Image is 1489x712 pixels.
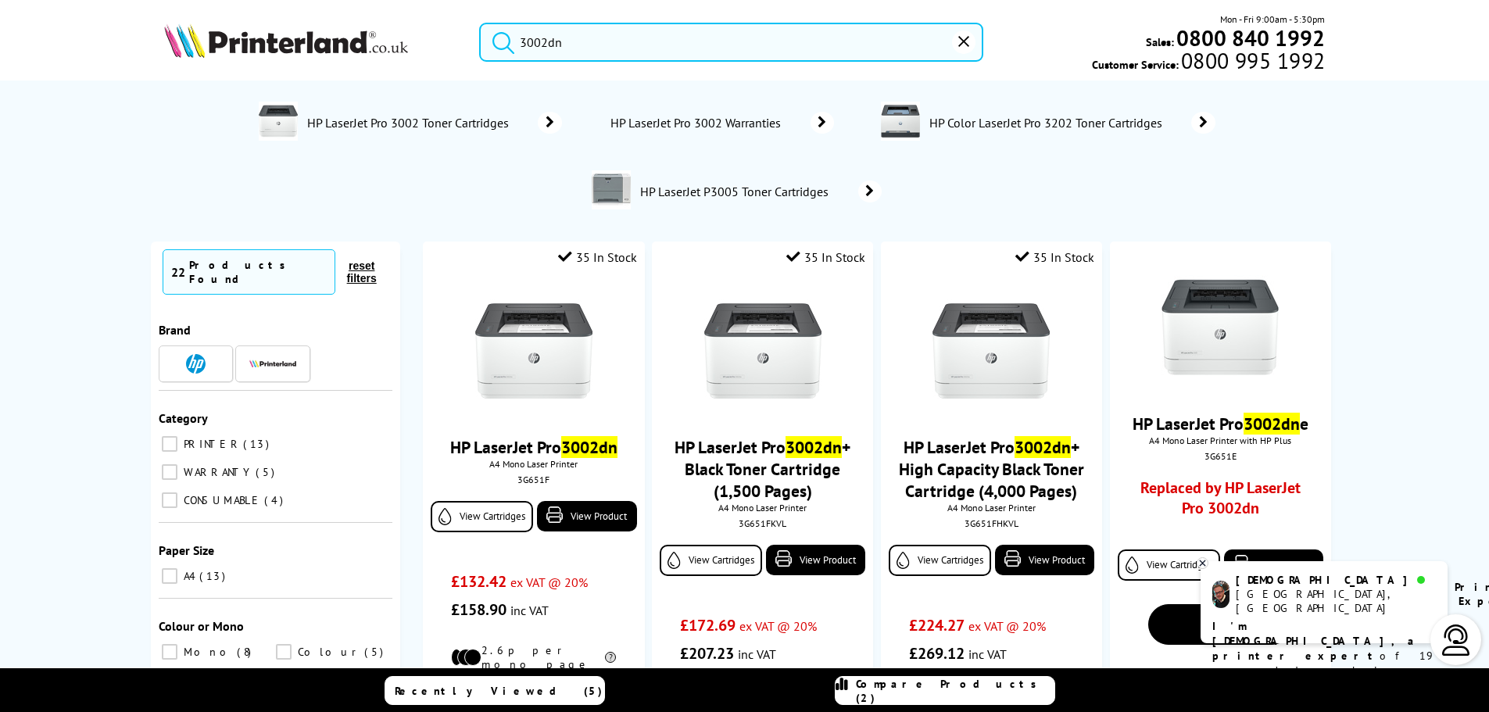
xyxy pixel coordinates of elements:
button: reset filters [335,259,388,285]
a: 0800 840 1992 [1174,30,1325,45]
mark: 3002dn [1015,436,1071,458]
p: of 19 years! I can help you choose the right product [1212,619,1436,708]
a: HP LaserJet Pro3002dn+ Black Toner Cartridge (1,500 Pages) [675,436,850,502]
input: Search product or br [479,23,983,62]
span: inc VAT [968,646,1007,662]
span: CONSUMABLE [180,493,263,507]
mark: 3002dn [786,436,842,458]
span: inc VAT [510,603,549,618]
div: 3G651FKVL [664,517,861,529]
span: WARRANTY [180,465,254,479]
span: A4 Mono Laser Printer with HP Plus [1118,435,1323,446]
span: HP Color LaserJet Pro 3202 Toner Cartridges [928,115,1168,131]
input: WARRANTY 5 [162,464,177,480]
li: 2.6p per mono page [451,643,616,671]
img: user-headset-light.svg [1441,624,1472,656]
span: Brand [159,322,191,338]
a: Recently Viewed (5) [385,676,605,705]
span: HP LaserJet Pro 3002 Warranties [609,115,787,131]
input: Colour 5 [276,644,292,660]
a: HP LaserJet Pro3002dn+ High Capacity Black Toner Cartridge (4,000 Pages) [899,436,1084,502]
span: £224.27 [909,615,965,635]
img: hp-3202-deptimage.jpg [881,102,920,141]
div: 35 In Stock [558,249,637,265]
span: 22 [171,264,185,280]
span: 8 [237,645,255,659]
div: 35 In Stock [786,249,865,265]
span: £132.42 [451,571,506,592]
b: 0800 840 1992 [1176,23,1325,52]
a: View Cartridges [889,545,991,576]
img: chris-livechat.png [1212,581,1229,608]
a: HP LaserJet Pro 3002 Warranties [609,112,834,134]
img: HP-LJP-3002dw-Front-Small.jpg [704,292,821,410]
a: View Product [995,545,1094,575]
span: 13 [243,437,273,451]
input: A4 13 [162,568,177,584]
a: View Product [766,545,865,575]
a: HP LaserJet Pro3002dn [450,436,617,458]
span: ex VAT @ 20% [739,618,817,634]
span: 13 [199,569,229,583]
span: inc VAT [738,646,776,662]
img: HP-LJP-3002dw-Front-Small.jpg [475,292,592,410]
span: £207.23 [680,643,734,664]
span: ex VAT @ 20% [968,618,1046,634]
span: £158.90 [451,599,506,620]
img: HP-LJP-3002dw-Front-Small.jpg [932,292,1050,410]
mark: 3002dn [561,436,617,458]
span: 5 [364,645,387,659]
div: [DEMOGRAPHIC_DATA] [1236,573,1435,587]
span: £172.69 [680,615,736,635]
a: HP LaserJet P3005 Toner Cartridges [639,170,882,213]
div: 35 In Stock [1015,249,1094,265]
b: I'm [DEMOGRAPHIC_DATA], a printer expert [1212,619,1419,663]
a: View Cartridges [431,501,533,532]
img: Q7812A-conspage.jpg [592,170,631,209]
img: HP [186,354,206,374]
span: Compare Products (2) [856,677,1054,705]
span: Paper Size [159,542,214,558]
div: [GEOGRAPHIC_DATA], [GEOGRAPHIC_DATA] [1236,587,1435,615]
span: Customer Service: [1092,53,1325,72]
mark: 3002dn [1244,413,1300,435]
a: HP LaserJet Pro3002dne [1133,413,1308,435]
span: PRINTER [180,437,242,451]
span: A4 Mono Laser Printer [660,502,865,513]
span: 4 [264,493,287,507]
span: Mono [180,645,235,659]
a: View Cartridges [1118,549,1220,581]
a: View Product [537,501,636,531]
span: Category [159,410,208,426]
img: HP-LJP-3002-Front-Small.jpg [1161,269,1279,386]
input: PRINTER 13 [162,436,177,452]
a: Replaced by HP LaserJet Pro 3002dn [1138,478,1303,526]
span: 5 [256,465,278,479]
a: View Cartridges [660,545,762,576]
img: Printerland [249,360,296,367]
span: Colour or Mono [159,618,244,634]
span: A4 Mono Laser Printer [889,502,1094,513]
span: Sales: [1146,34,1174,49]
div: 3G651F [435,474,632,485]
a: View Product [1224,549,1323,580]
a: View [1148,604,1292,645]
span: 0800 995 1992 [1179,53,1325,68]
div: 3G651FHKVL [893,517,1090,529]
span: ex VAT @ 20% [510,574,588,590]
a: Compare Products (2) [835,676,1055,705]
div: Products Found [189,258,327,286]
span: HP LaserJet P3005 Toner Cartridges [639,184,835,199]
div: 3G651E [1122,450,1319,462]
img: HP-LJP3002dw-DeptImage.jpg [259,102,298,141]
a: Printerland Logo [164,23,460,61]
a: HP Color LaserJet Pro 3202 Toner Cartridges [928,102,1215,144]
img: Printerland Logo [164,23,408,58]
span: A4 [180,569,198,583]
a: HP LaserJet Pro 3002 Toner Cartridges [306,102,562,144]
span: HP LaserJet Pro 3002 Toner Cartridges [306,115,515,131]
input: Mono 8 [162,644,177,660]
span: Mon - Fri 9:00am - 5:30pm [1220,12,1325,27]
span: £269.12 [909,643,965,664]
span: Recently Viewed (5) [395,684,603,698]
